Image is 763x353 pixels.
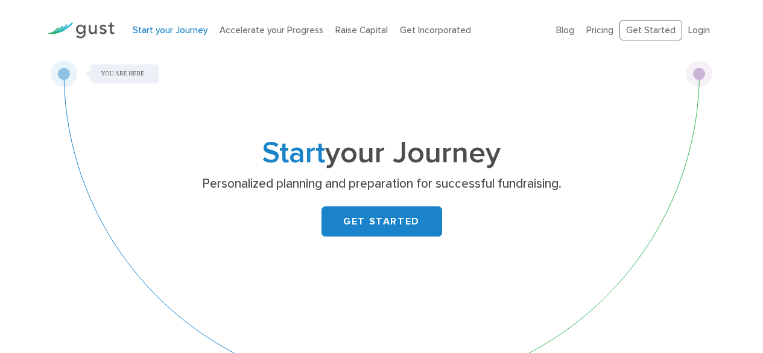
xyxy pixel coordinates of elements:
a: Pricing [586,25,613,36]
a: Start your Journey [133,25,207,36]
a: GET STARTED [321,206,442,237]
a: Blog [556,25,574,36]
img: Gust Logo [47,22,115,39]
a: Get Incorporated [400,25,471,36]
a: Get Started [619,20,682,41]
a: Accelerate your Progress [220,25,323,36]
a: Login [688,25,710,36]
h1: your Journey [144,139,620,167]
span: Start [262,135,325,171]
p: Personalized planning and preparation for successful fundraising. [148,176,615,192]
a: Raise Capital [335,25,388,36]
